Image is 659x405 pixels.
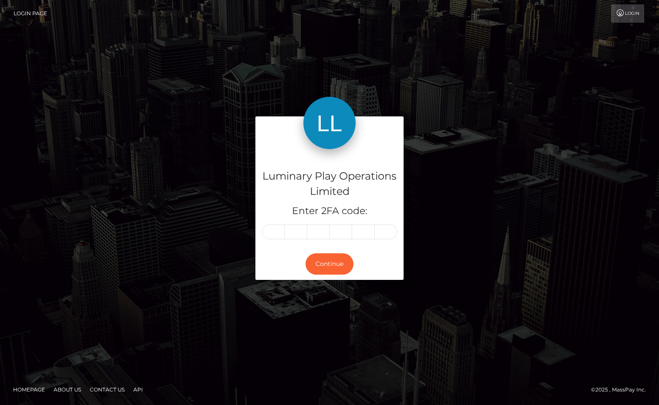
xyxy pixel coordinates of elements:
[130,383,146,396] a: API
[303,97,356,149] img: Luminary Play Operations Limited
[14,4,47,23] a: Login Page
[86,383,128,396] a: Contact Us
[10,383,48,396] a: Homepage
[306,253,353,275] button: Continue
[611,4,644,23] a: Login
[262,169,397,199] h4: Luminary Play Operations Limited
[50,383,85,396] a: About Us
[591,385,652,395] div: © 2025 , MassPay Inc.
[262,204,397,218] h5: Enter 2FA code:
